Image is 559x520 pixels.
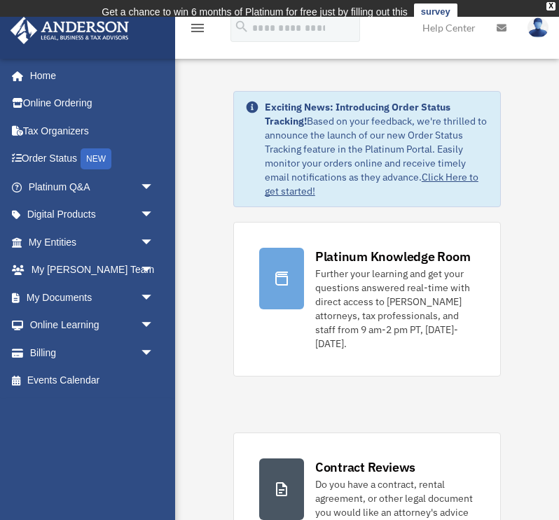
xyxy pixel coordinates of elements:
[546,2,555,10] div: close
[10,228,175,256] a: My Entitiesarrow_drop_down
[102,3,408,20] div: Get a chance to win 6 months of Platinum for free just by filling out this
[10,145,175,174] a: Order StatusNEW
[265,101,450,127] strong: Exciting News: Introducing Order Status Tracking!
[189,20,206,36] i: menu
[10,367,175,395] a: Events Calendar
[414,3,457,20] a: survey
[10,117,175,145] a: Tax Organizers
[140,339,168,367] span: arrow_drop_down
[189,24,206,36] a: menu
[140,256,168,285] span: arrow_drop_down
[10,173,175,201] a: Platinum Q&Aarrow_drop_down
[140,201,168,230] span: arrow_drop_down
[315,248,471,265] div: Platinum Knowledge Room
[234,19,249,34] i: search
[265,100,489,198] div: Based on your feedback, we're thrilled to announce the launch of our new Order Status Tracking fe...
[10,90,175,118] a: Online Ordering
[233,222,501,377] a: Platinum Knowledge Room Further your learning and get your questions answered real-time with dire...
[315,267,475,351] div: Further your learning and get your questions answered real-time with direct access to [PERSON_NAM...
[10,311,175,339] a: Online Learningarrow_drop_down
[10,62,168,90] a: Home
[140,228,168,257] span: arrow_drop_down
[6,17,133,44] img: Anderson Advisors Platinum Portal
[10,256,175,284] a: My [PERSON_NAME] Teamarrow_drop_down
[10,283,175,311] a: My Documentsarrow_drop_down
[10,201,175,229] a: Digital Productsarrow_drop_down
[140,173,168,202] span: arrow_drop_down
[81,148,111,169] div: NEW
[10,339,175,367] a: Billingarrow_drop_down
[140,311,168,340] span: arrow_drop_down
[527,17,548,38] img: User Pic
[315,458,415,476] div: Contract Reviews
[140,283,168,312] span: arrow_drop_down
[265,171,478,197] a: Click Here to get started!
